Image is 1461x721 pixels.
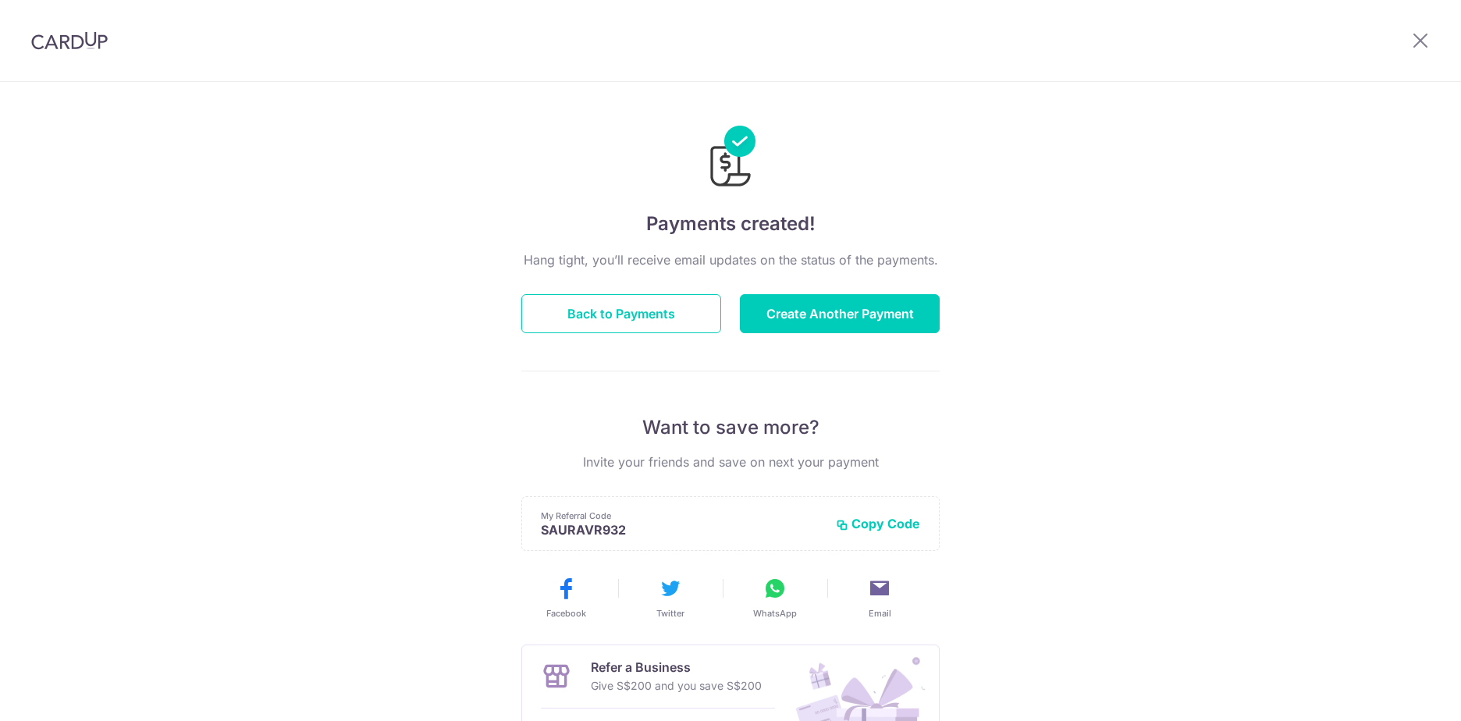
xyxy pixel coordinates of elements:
[521,210,940,238] h4: Payments created!
[546,607,586,620] span: Facebook
[521,415,940,440] p: Want to save more?
[656,607,684,620] span: Twitter
[521,294,721,333] button: Back to Payments
[740,294,940,333] button: Create Another Payment
[706,126,755,191] img: Payments
[591,677,762,695] p: Give S$200 and you save S$200
[834,576,926,620] button: Email
[591,658,762,677] p: Refer a Business
[541,510,823,522] p: My Referral Code
[31,31,108,50] img: CardUp
[520,576,612,620] button: Facebook
[541,522,823,538] p: SAURAVR932
[521,250,940,269] p: Hang tight, you’ll receive email updates on the status of the payments.
[729,576,821,620] button: WhatsApp
[836,516,920,531] button: Copy Code
[521,453,940,471] p: Invite your friends and save on next your payment
[869,607,891,620] span: Email
[624,576,716,620] button: Twitter
[753,607,797,620] span: WhatsApp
